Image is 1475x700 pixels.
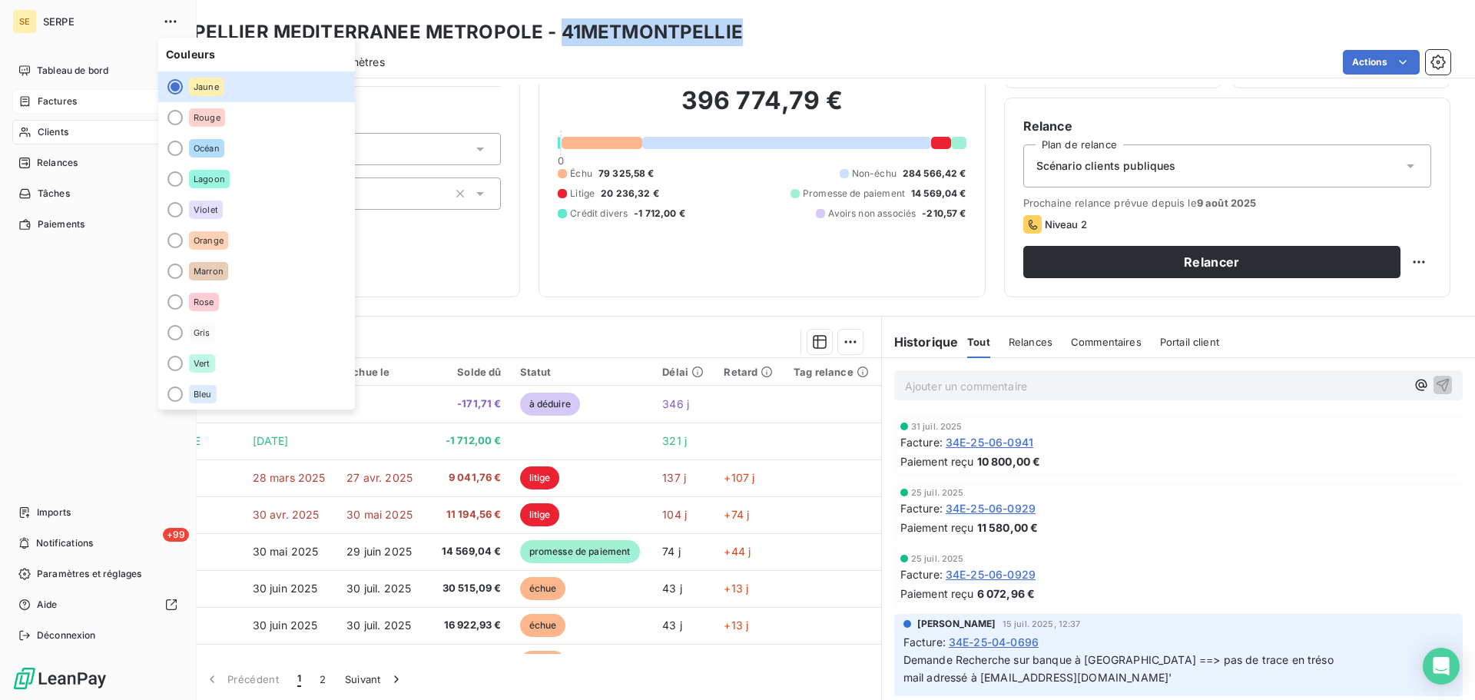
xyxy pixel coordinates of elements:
span: Facture : [900,500,943,516]
span: +74 j [724,508,749,521]
span: Paiement reçu [900,453,974,469]
span: 11 194,56 € [436,507,502,523]
span: Paiement reçu [900,519,974,536]
span: 15 juil. 2025, 12:37 [1003,619,1081,629]
span: 74 j [662,545,681,558]
span: promesse de paiement [520,540,640,563]
span: 34E-25-06-0929 [946,500,1036,516]
span: 43 j [662,619,682,632]
span: Gris [194,328,210,337]
span: Océan [194,144,220,153]
span: litige [520,466,560,489]
span: 30 juin 2025 [253,582,318,595]
a: Factures [12,89,184,114]
span: 9 041,76 € [436,470,502,486]
span: Orange [194,236,224,245]
span: 16 922,93 € [436,618,502,633]
span: [PERSON_NAME] [917,617,996,631]
button: 2 [310,663,335,695]
span: Tâches [38,187,70,201]
span: -171,71 € [436,396,502,412]
span: Niveau 2 [1045,218,1087,231]
span: Scénario clients publiques [1036,158,1176,174]
span: Facture : [900,566,943,582]
span: 34E-25-06-0941 [946,434,1033,450]
span: Paiements [38,217,85,231]
span: 9 août 2025 [1197,197,1257,209]
h6: Historique [882,333,959,351]
span: 20 236,32 € [601,187,659,201]
span: échue [520,614,566,637]
span: Imports [37,506,71,519]
span: 346 j [662,397,689,410]
h2: 396 774,79 € [558,85,966,131]
span: 30 juin 2025 [253,619,318,632]
span: 10 800,00 € [977,453,1041,469]
div: Statut [520,366,645,378]
span: Déconnexion [37,629,96,642]
span: -210,57 € [922,207,966,221]
div: Retard [724,366,775,378]
span: -1 712,00 € [436,433,502,449]
span: Bleu [194,390,212,399]
span: Aide [37,598,58,612]
a: Tableau de bord [12,58,184,83]
span: 30 515,09 € [436,581,502,596]
a: Clients [12,120,184,144]
span: Rose [194,297,214,307]
span: 0 [558,154,564,167]
span: Violet [194,205,218,214]
span: Tout [967,336,990,348]
span: échue [520,651,566,674]
span: 30 juil. 2025 [346,619,411,632]
span: Échu [570,167,592,181]
span: 79 325,58 € [598,167,655,181]
span: 31 août 2024 [253,397,322,410]
span: 34E-25-06-0929 [946,566,1036,582]
span: Paramètres et réglages [37,567,141,581]
span: 34E-25-04-0696 [949,634,1039,650]
span: Factures [38,95,77,108]
span: 29 juin 2025 [346,545,412,558]
span: 14 569,04 € [911,187,966,201]
span: 14 569,04 € [436,544,502,559]
h6: Relance [1023,117,1431,135]
span: Avoirs non associés [828,207,916,221]
span: +13 j [724,582,748,595]
a: Imports [12,500,184,525]
button: Actions [1343,50,1420,75]
span: 25 juil. 2025 [911,488,964,497]
span: Lagoon [194,174,225,184]
span: 284 566,42 € [903,167,966,181]
span: +99 [163,528,189,542]
div: Solde dû [436,366,502,378]
span: Crédit divers [570,207,628,221]
span: Commentaires [1071,336,1142,348]
div: Tag relance [794,366,872,378]
span: 43 j [662,582,682,595]
a: Paiements [12,212,184,237]
span: +44 j [724,545,751,558]
span: Marron [194,267,224,276]
span: 30 mai 2025 [253,545,319,558]
span: Litige [570,187,595,201]
span: 11 580,00 € [977,519,1039,536]
span: Facture : [903,634,946,650]
div: Échue le [346,366,417,378]
span: Couleurs [158,38,355,71]
a: Paramètres et réglages [12,562,184,586]
a: Aide [12,592,184,617]
span: litige [520,503,560,526]
span: 31 juil. 2025 [911,422,963,431]
div: Délai [662,366,705,378]
span: 30 avr. 2025 [253,508,320,521]
span: 137 j [662,471,686,484]
span: SERPE [43,15,154,28]
a: +99Relances [12,151,184,175]
span: à déduire [520,393,580,416]
span: Portail client [1160,336,1219,348]
span: 321 j [662,434,687,447]
button: Précédent [195,663,288,695]
span: Promesse de paiement [803,187,905,201]
span: +13 j [724,619,748,632]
